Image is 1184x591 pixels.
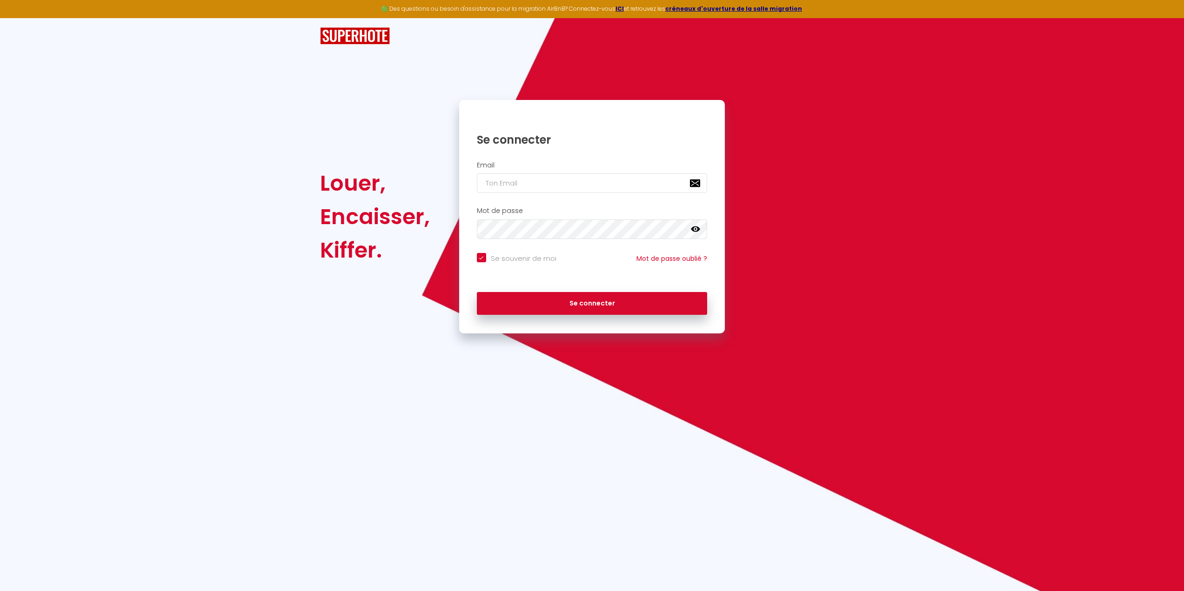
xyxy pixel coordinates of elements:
input: Ton Email [477,173,708,193]
h2: Email [477,161,708,169]
div: Kiffer. [320,233,430,267]
h1: Se connecter [477,133,708,147]
h2: Mot de passe [477,207,708,215]
a: créneaux d'ouverture de la salle migration [665,5,802,13]
a: Mot de passe oublié ? [636,254,707,263]
button: Se connecter [477,292,708,315]
a: ICI [615,5,624,13]
img: SuperHote logo [320,27,390,45]
div: Louer, [320,166,430,200]
div: Encaisser, [320,200,430,233]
